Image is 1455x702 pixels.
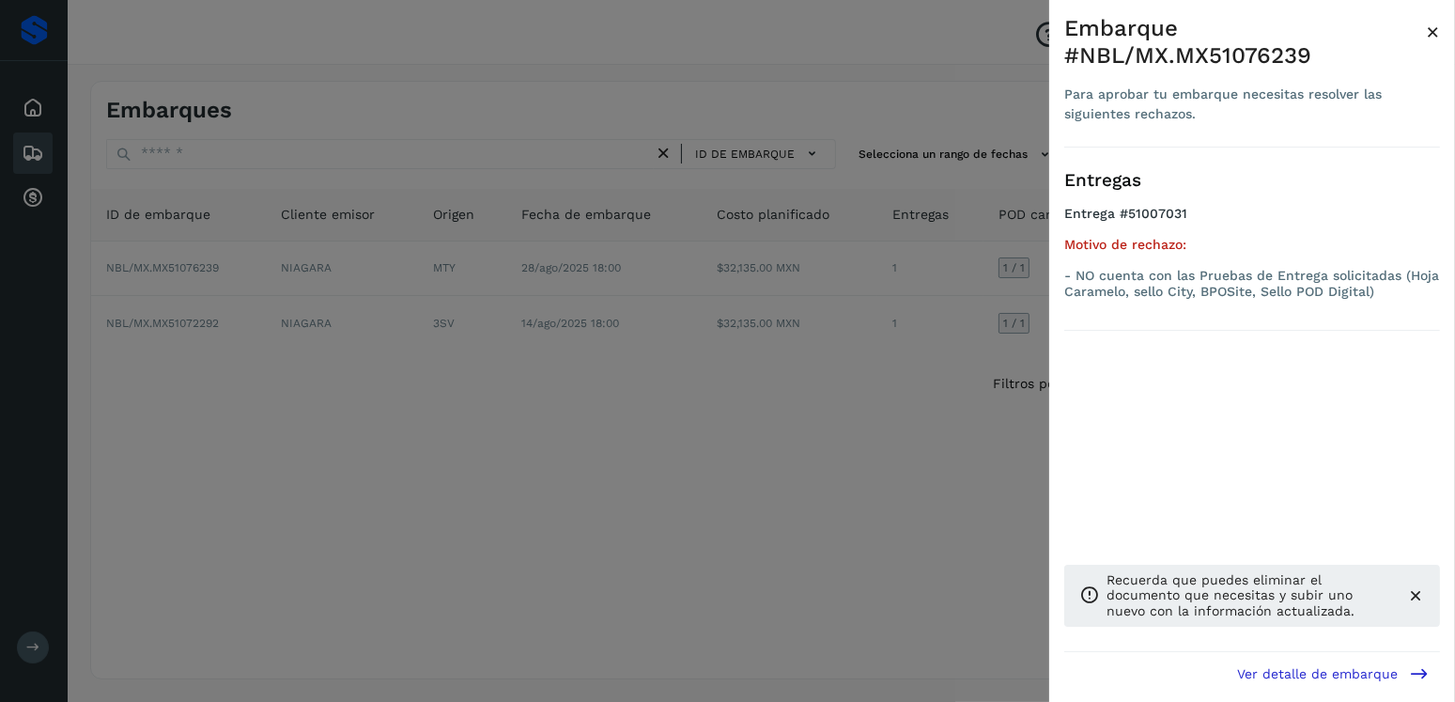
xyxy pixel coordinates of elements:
button: Ver detalle de embarque [1226,652,1440,694]
p: - NO cuenta con las Pruebas de Entrega solicitadas (Hoja Caramelo, sello City, BPOSite, Sello POD... [1064,268,1440,300]
span: × [1426,19,1440,45]
button: Close [1426,15,1440,49]
p: Recuerda que puedes eliminar el documento que necesitas y subir uno nuevo con la información actu... [1107,572,1391,619]
h4: Entrega #51007031 [1064,206,1440,237]
span: Ver detalle de embarque [1237,667,1398,680]
div: Embarque #NBL/MX.MX51076239 [1064,15,1426,70]
h3: Entregas [1064,170,1440,192]
div: Para aprobar tu embarque necesitas resolver las siguientes rechazos. [1064,85,1426,124]
h5: Motivo de rechazo: [1064,237,1440,253]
